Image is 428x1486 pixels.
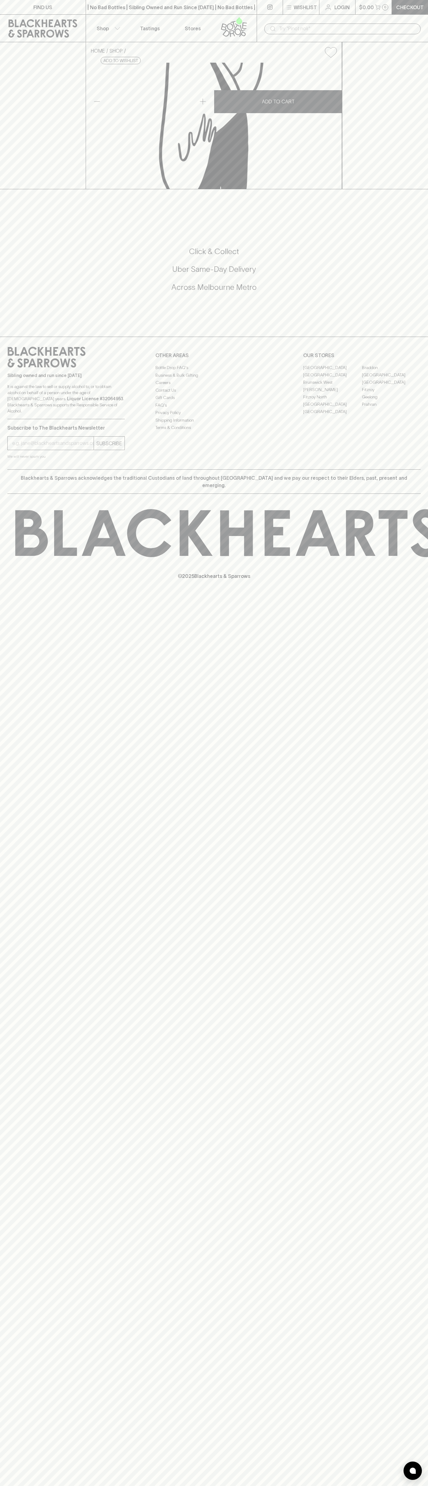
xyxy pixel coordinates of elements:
h5: Across Melbourne Metro [7,282,421,292]
h5: Uber Same-Day Delivery [7,264,421,274]
a: [GEOGRAPHIC_DATA] [303,364,362,371]
a: Careers [155,379,273,386]
p: SUBSCRIBE [96,440,122,447]
a: Tastings [128,15,171,42]
div: Call to action block [7,222,421,324]
p: 0 [384,6,386,9]
a: [GEOGRAPHIC_DATA] [362,379,421,386]
a: [GEOGRAPHIC_DATA] [362,371,421,379]
img: bubble-icon [410,1468,416,1474]
a: Business & Bulk Gifting [155,371,273,379]
p: Shop [97,25,109,32]
p: Sibling owned and run since [DATE] [7,372,125,379]
p: Subscribe to The Blackhearts Newsletter [7,424,125,431]
a: Prahran [362,401,421,408]
a: SHOP [110,48,123,54]
p: OTHER AREAS [155,352,273,359]
p: It is against the law to sell or supply alcohol to, or to obtain alcohol on behalf of a person un... [7,383,125,414]
h5: Click & Collect [7,246,421,257]
p: Login [334,4,350,11]
button: Shop [86,15,129,42]
a: Shipping Information [155,416,273,424]
strong: Liquor License #32064953 [67,396,123,401]
a: Terms & Conditions [155,424,273,431]
p: FIND US [33,4,52,11]
p: We will never spam you [7,453,125,460]
button: SUBSCRIBE [94,437,125,450]
p: Checkout [396,4,424,11]
a: Fitzroy North [303,393,362,401]
a: [GEOGRAPHIC_DATA] [303,401,362,408]
p: Blackhearts & Sparrows acknowledges the traditional Custodians of land throughout [GEOGRAPHIC_DAT... [12,474,416,489]
button: Add to wishlist [322,45,339,60]
a: Privacy Policy [155,409,273,416]
p: ADD TO CART [262,98,295,105]
input: e.g. jane@blackheartsandsparrows.com.au [12,438,94,448]
a: Geelong [362,393,421,401]
img: Mount Zero Lemon & Thyme Mixed Olives Pouch 80g [86,63,342,189]
a: Bottle Drop FAQ's [155,364,273,371]
a: Braddon [362,364,421,371]
p: OUR STORES [303,352,421,359]
button: Add to wishlist [101,57,141,64]
p: Stores [185,25,201,32]
button: ADD TO CART [214,90,342,113]
p: $0.00 [359,4,374,11]
a: Contact Us [155,386,273,394]
a: HOME [91,48,105,54]
a: Gift Cards [155,394,273,401]
a: [GEOGRAPHIC_DATA] [303,408,362,415]
a: Stores [171,15,214,42]
a: [GEOGRAPHIC_DATA] [303,371,362,379]
input: Try "Pinot noir" [279,24,416,34]
p: Tastings [140,25,160,32]
a: [PERSON_NAME] [303,386,362,393]
a: Fitzroy [362,386,421,393]
a: FAQ's [155,401,273,409]
p: Wishlist [294,4,317,11]
a: Brunswick West [303,379,362,386]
